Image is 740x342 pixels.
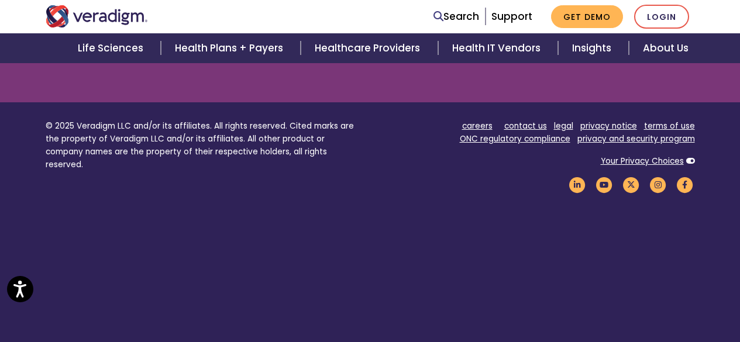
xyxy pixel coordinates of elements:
[621,179,641,190] a: Veradigm Twitter Link
[558,33,629,63] a: Insights
[634,5,689,29] a: Login
[675,179,695,190] a: Veradigm Facebook Link
[438,33,558,63] a: Health IT Vendors
[567,179,587,190] a: Veradigm LinkedIn Link
[629,33,703,63] a: About Us
[46,5,148,27] img: Veradigm logo
[462,120,493,132] a: careers
[577,133,695,144] a: privacy and security program
[433,9,479,25] a: Search
[601,156,684,167] a: Your Privacy Choices
[46,120,362,171] p: © 2025 Veradigm LLC and/or its affiliates. All rights reserved. Cited marks are the property of V...
[460,133,570,144] a: ONC regulatory compliance
[301,33,438,63] a: Healthcare Providers
[580,120,637,132] a: privacy notice
[64,33,161,63] a: Life Sciences
[491,9,532,23] a: Support
[644,120,695,132] a: terms of use
[551,5,623,28] a: Get Demo
[648,179,668,190] a: Veradigm Instagram Link
[594,179,614,190] a: Veradigm YouTube Link
[161,33,301,63] a: Health Plans + Payers
[554,120,573,132] a: legal
[504,120,547,132] a: contact us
